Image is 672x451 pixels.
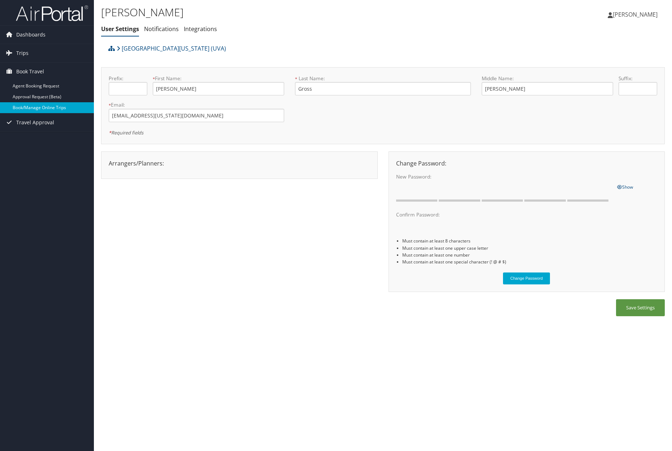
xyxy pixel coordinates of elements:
div: Change Password: [391,159,663,168]
a: [PERSON_NAME] [608,4,665,25]
a: Notifications [144,25,179,33]
label: Prefix: [109,75,147,82]
label: New Password: [396,173,612,180]
a: Integrations [184,25,217,33]
li: Must contain at least one number [402,252,657,258]
li: Must contain at least 8 characters [402,237,657,244]
label: Suffix: [619,75,657,82]
span: [PERSON_NAME] [613,10,658,18]
label: Middle Name: [482,75,614,82]
span: Show [617,184,633,190]
span: Travel Approval [16,113,54,132]
label: Confirm Password: [396,211,612,218]
span: Book Travel [16,63,44,81]
a: User Settings [101,25,139,33]
span: Trips [16,44,29,62]
span: Dashboards [16,26,45,44]
li: Must contain at least one special character (! @ # $) [402,258,657,265]
h1: [PERSON_NAME] [101,5,477,20]
li: Must contain at least one upper case letter [402,245,657,252]
img: airportal-logo.png [16,5,88,22]
button: Change Password [503,272,550,284]
label: Email: [109,101,284,108]
a: [GEOGRAPHIC_DATA][US_STATE] (UVA) [117,41,226,56]
a: Show [617,182,633,190]
label: Last Name: [295,75,471,82]
div: Arrangers/Planners: [103,159,376,168]
button: Save Settings [616,299,665,316]
label: First Name: [153,75,285,82]
em: Required fields [109,129,143,136]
